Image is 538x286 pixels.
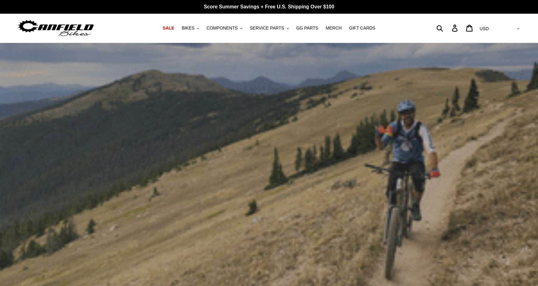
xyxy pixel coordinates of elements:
button: BIKES [179,24,202,32]
input: Search [440,21,456,35]
button: COMPONENTS [203,24,245,32]
span: SALE [163,26,174,31]
img: Canfield Bikes [17,18,95,38]
span: COMPONENTS [207,26,238,31]
span: GIFT CARDS [349,26,376,31]
span: SERVICE PARTS [250,26,284,31]
a: GG PARTS [293,24,321,32]
span: BIKES [182,26,194,31]
span: GG PARTS [296,26,318,31]
span: MERCH [326,26,342,31]
a: GIFT CARDS [346,24,379,32]
a: MERCH [323,24,345,32]
a: SALE [160,24,177,32]
button: SERVICE PARTS [247,24,292,32]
